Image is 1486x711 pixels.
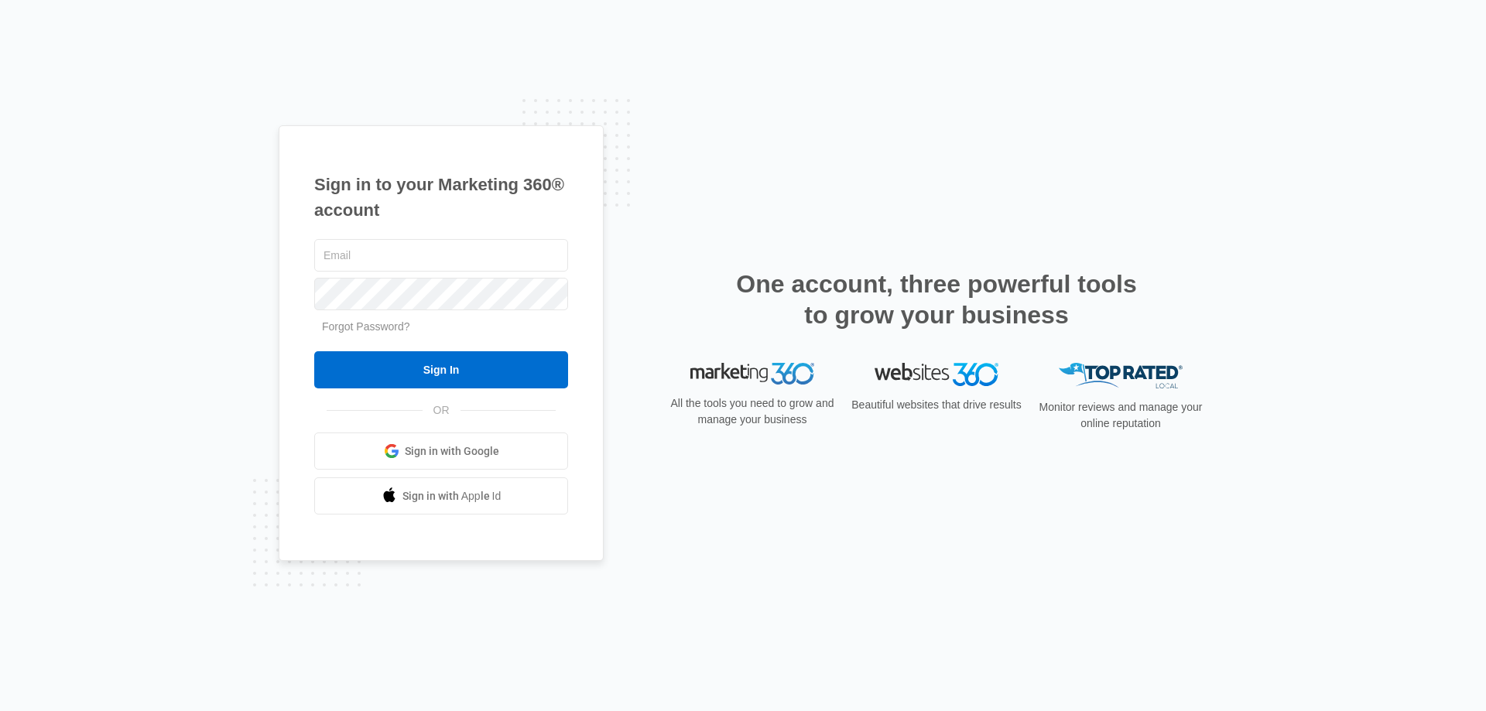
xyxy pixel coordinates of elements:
[666,395,839,428] p: All the tools you need to grow and manage your business
[875,363,998,385] img: Websites 360
[314,172,568,223] h1: Sign in to your Marketing 360® account
[850,397,1023,413] p: Beautiful websites that drive results
[402,488,502,504] span: Sign in with Apple Id
[690,363,814,385] img: Marketing 360
[322,320,410,333] a: Forgot Password?
[405,443,499,460] span: Sign in with Google
[314,239,568,272] input: Email
[731,268,1142,330] h2: One account, three powerful tools to grow your business
[1034,399,1207,432] p: Monitor reviews and manage your online reputation
[314,477,568,514] a: Sign in with Apple Id
[423,402,461,419] span: OR
[314,351,568,388] input: Sign In
[1059,363,1183,388] img: Top Rated Local
[314,432,568,470] a: Sign in with Google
